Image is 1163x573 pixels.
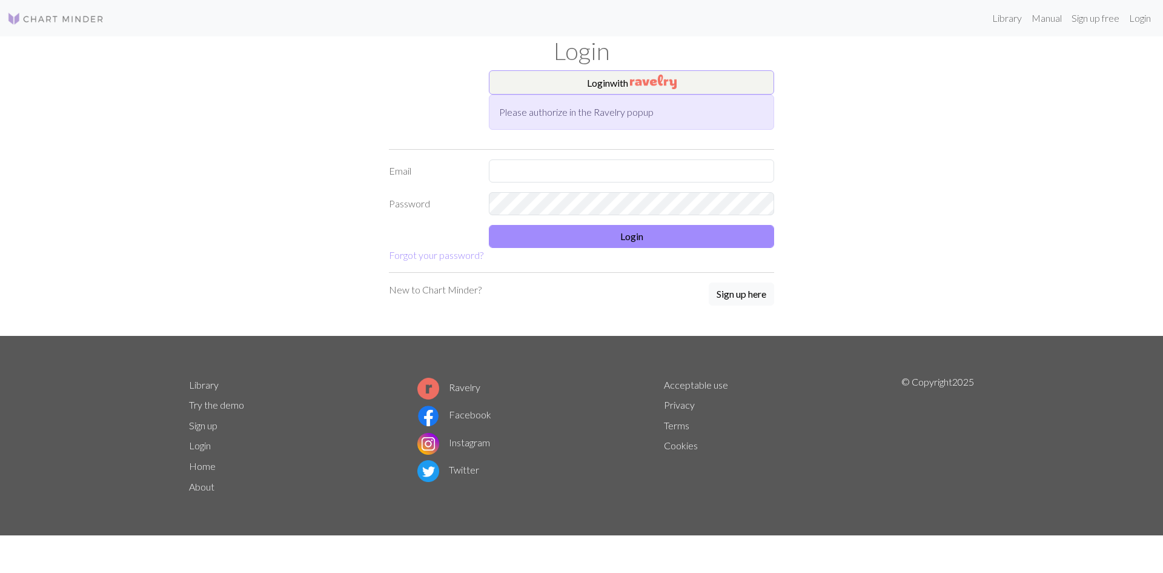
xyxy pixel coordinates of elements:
a: Manual [1027,6,1067,30]
button: Login [489,225,774,248]
label: Password [382,192,482,215]
img: Logo [7,12,104,26]
a: Privacy [664,399,695,410]
button: Loginwith [489,70,774,95]
img: Ravelry logo [417,378,439,400]
a: Terms [664,420,689,431]
a: Library [189,379,219,390]
a: Instagram [417,437,490,448]
a: Twitter [417,464,479,475]
a: Library [987,6,1027,30]
a: Facebook [417,409,491,420]
a: Login [189,440,211,451]
p: New to Chart Minder? [389,283,482,297]
img: Twitter logo [417,460,439,482]
a: Sign up free [1067,6,1124,30]
a: Sign up here [709,283,774,307]
a: Forgot your password? [389,249,483,261]
img: Facebook logo [417,405,439,427]
a: Login [1124,6,1156,30]
a: Ravelry [417,381,480,393]
a: Try the demo [189,399,244,410]
a: Sign up [189,420,217,431]
a: Acceptable use [664,379,728,390]
a: About [189,481,214,492]
label: Email [382,159,482,183]
p: © Copyright 2025 [901,375,974,497]
a: Cookies [664,440,698,451]
a: Home [189,460,216,472]
img: Instagram logo [417,433,439,455]
div: Please authorize in the Ravelry popup [489,95,774,130]
img: Ravelry [630,75,677,89]
h1: Login [182,36,981,65]
button: Sign up here [709,283,774,306]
